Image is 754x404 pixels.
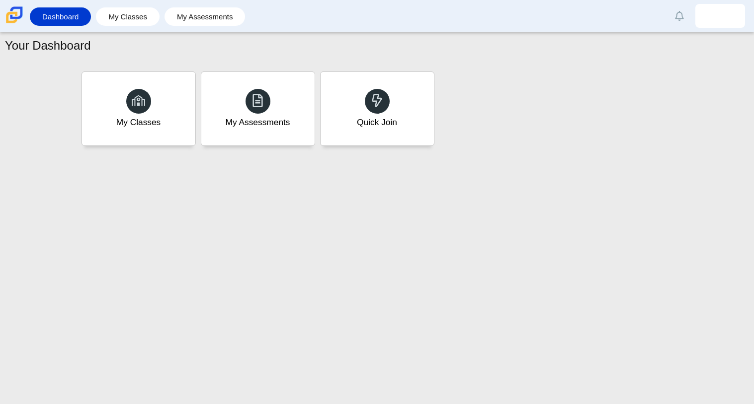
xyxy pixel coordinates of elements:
[169,7,241,26] a: My Assessments
[116,116,161,129] div: My Classes
[4,18,25,27] a: Carmen School of Science & Technology
[4,4,25,25] img: Carmen School of Science & Technology
[226,116,290,129] div: My Assessments
[82,71,196,146] a: My Classes
[201,71,315,146] a: My Assessments
[35,7,86,26] a: Dashboard
[101,7,155,26] a: My Classes
[669,5,690,27] a: Alerts
[5,37,91,54] h1: Your Dashboard
[695,4,745,28] a: sofiya.mares.KDUS3l
[320,71,434,146] a: Quick Join
[357,116,397,129] div: Quick Join
[712,8,728,24] img: sofiya.mares.KDUS3l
